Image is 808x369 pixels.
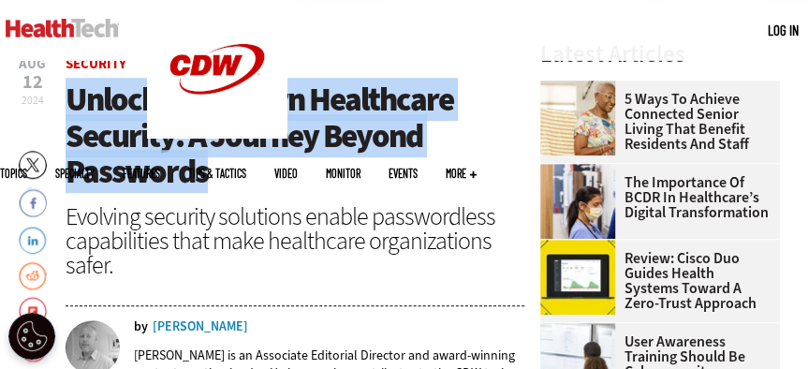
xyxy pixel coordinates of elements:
[540,164,615,239] img: Doctors reviewing tablet
[446,168,477,179] span: More
[8,313,55,360] div: Cookie Settings
[389,168,418,179] a: Events
[540,175,769,220] a: The Importance of BCDR in Healthcare’s Digital Transformation
[540,240,624,255] a: Cisco Duo
[540,323,624,338] a: Doctors reviewing information boards
[540,251,769,311] a: Review: Cisco Duo Guides Health Systems Toward a Zero-Trust Approach
[540,92,769,152] a: 5 Ways to Achieve Connected Senior Living That Benefit Residents and Staff
[153,320,248,333] a: [PERSON_NAME]
[66,204,524,277] div: Evolving security solutions enable passwordless capabilities that make healthcare organizations s...
[134,320,148,333] span: by
[147,124,287,143] a: CDW
[188,168,246,179] a: Tips & Tactics
[6,19,119,37] img: Home
[274,168,298,179] a: Video
[8,313,55,360] button: Open Preferences
[768,21,799,40] div: User menu
[123,168,160,179] a: Features
[55,168,95,179] span: Specialty
[540,240,615,315] img: Cisco Duo
[768,22,799,38] a: Log in
[326,168,360,179] a: MonITor
[540,164,624,179] a: Doctors reviewing tablet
